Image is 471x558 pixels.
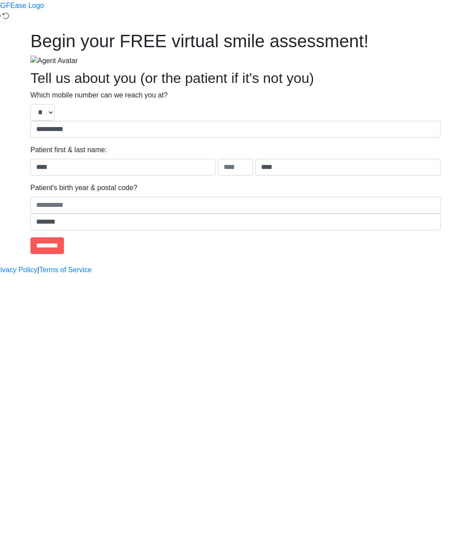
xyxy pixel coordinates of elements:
a: | [37,265,39,275]
a: Terms of Service [39,265,92,275]
img: Agent Avatar [30,56,78,66]
label: Patient's birth year & postal code? [30,183,137,193]
h2: Tell us about you (or the patient if it's not you) [30,70,441,86]
h1: Begin your FREE virtual smile assessment! [30,30,441,52]
label: Patient first & last name: [30,145,107,155]
label: Which mobile number can we reach you at? [30,90,168,101]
